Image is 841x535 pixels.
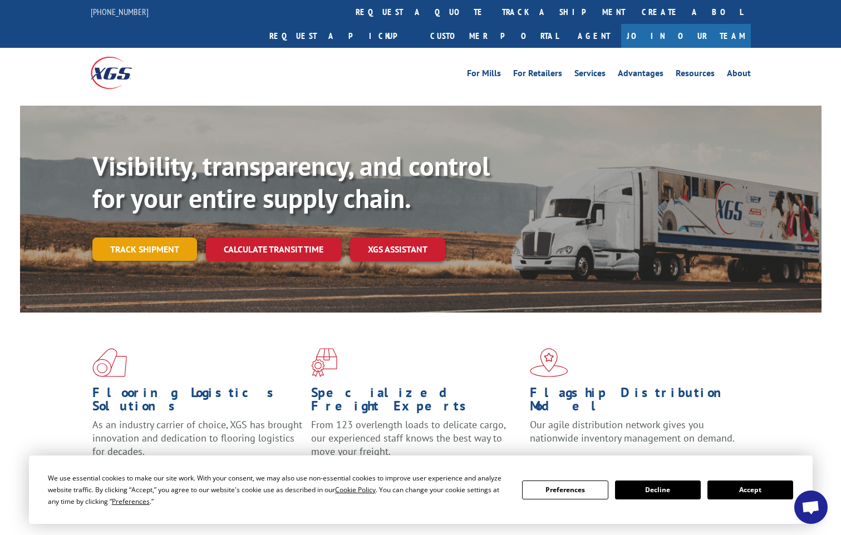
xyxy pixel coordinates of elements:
p: From 123 overlength loads to delicate cargo, our experienced staff knows the best way to move you... [311,418,522,468]
button: Accept [707,480,793,499]
div: Open chat [794,491,828,524]
a: Services [574,69,606,81]
b: Visibility, transparency, and control for your entire supply chain. [92,148,490,215]
a: Request a pickup [261,24,422,48]
a: Customer Portal [422,24,567,48]
h1: Flooring Logistics Solutions [92,386,303,418]
a: Learn More > [530,455,668,468]
span: As an industry carrier of choice, XGS has brought innovation and dedication to flooring logistics... [92,418,302,458]
img: xgs-icon-total-supply-chain-intelligence-red [92,348,127,377]
a: About [727,69,751,81]
div: We use essential cookies to make our site work. With your consent, we may also use non-essential ... [48,472,509,507]
img: xgs-icon-flagship-distribution-model-red [530,348,568,377]
a: For Mills [467,69,501,81]
a: Calculate transit time [206,237,341,261]
a: Join Our Team [621,24,751,48]
h1: Specialized Freight Experts [311,386,522,418]
h1: Flagship Distribution Model [530,386,740,418]
a: Resources [676,69,715,81]
span: Cookie Policy [335,485,376,494]
div: Cookie Consent Prompt [29,455,813,524]
img: xgs-icon-focused-on-flooring-red [311,348,337,377]
a: Agent [567,24,621,48]
a: [PHONE_NUMBER] [91,6,149,17]
button: Decline [615,480,701,499]
button: Preferences [522,480,608,499]
a: For Retailers [513,69,562,81]
span: Our agile distribution network gives you nationwide inventory management on demand. [530,418,735,444]
span: Preferences [112,497,150,506]
a: Track shipment [92,237,197,261]
a: XGS ASSISTANT [350,237,445,261]
a: Advantages [618,69,663,81]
